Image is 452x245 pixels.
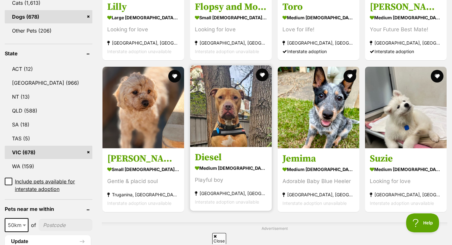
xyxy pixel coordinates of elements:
[278,148,359,212] a: Jemima medium [DEMOGRAPHIC_DATA] Dog Adorable Baby Blue Heeler [GEOGRAPHIC_DATA], [GEOGRAPHIC_DAT...
[5,118,92,131] a: SA (18)
[107,39,179,47] strong: [GEOGRAPHIC_DATA], [GEOGRAPHIC_DATA]
[15,178,92,193] span: Include pets available for interstate adoption
[370,39,442,47] strong: [GEOGRAPHIC_DATA], [GEOGRAPHIC_DATA]
[195,1,267,13] h3: Flopsy and Mopsy
[107,200,171,206] span: Interstate adoption unavailable
[107,26,179,34] div: Looking for love
[5,10,92,23] a: Dogs (678)
[5,146,92,159] a: VIC (678)
[5,178,92,193] a: Include pets available for interstate adoption
[195,176,267,184] div: Playful boy
[107,165,179,174] strong: small [DEMOGRAPHIC_DATA] Dog
[107,177,179,186] div: Gentle & placid soul
[107,13,179,22] strong: large [DEMOGRAPHIC_DATA] Dog
[107,153,179,165] h3: [PERSON_NAME]
[39,219,92,231] input: postcode
[343,70,356,83] button: favourite
[195,199,259,205] span: Interstate adoption unavailable
[370,165,442,174] strong: medium [DEMOGRAPHIC_DATA] Dog
[190,147,272,211] a: Diesel medium [DEMOGRAPHIC_DATA] Dog Playful boy [GEOGRAPHIC_DATA], [GEOGRAPHIC_DATA] Interstate ...
[5,104,92,117] a: QLD (588)
[282,39,355,47] strong: [GEOGRAPHIC_DATA], [GEOGRAPHIC_DATA]
[370,47,442,56] div: Interstate adoption
[5,51,92,56] header: State
[282,190,355,199] strong: [GEOGRAPHIC_DATA], [GEOGRAPHIC_DATA]
[5,24,92,37] a: Other Pets (206)
[370,153,442,165] h3: Suzie
[102,67,184,148] img: Quinn - Poodle (Miniature) Dog
[107,1,179,13] h3: Lilly
[256,69,269,81] button: favourite
[190,65,272,147] img: Diesel - Staffordshire Bull Terrier Dog
[282,165,355,174] strong: medium [DEMOGRAPHIC_DATA] Dog
[5,218,28,232] span: 50km
[5,90,92,103] a: NT (13)
[168,70,181,83] button: favourite
[278,67,359,148] img: Jemima - Australian Cattle Dog
[282,177,355,186] div: Adorable Baby Blue Heeler
[282,1,355,13] h3: Toro
[282,13,355,22] strong: medium [DEMOGRAPHIC_DATA] Dog
[282,200,347,206] span: Interstate adoption unavailable
[406,213,439,232] iframe: Help Scout Beacon - Open
[107,49,171,54] span: Interstate adoption unavailable
[282,47,355,56] div: Interstate adoption
[107,190,179,199] strong: Truganina, [GEOGRAPHIC_DATA]
[370,200,434,206] span: Interstate adoption unavailable
[195,26,267,34] div: Looking for love
[31,221,36,229] span: of
[212,233,226,244] span: Close
[282,26,355,34] div: Love for life!
[365,67,447,148] img: Suzie - Samoyed Dog
[370,1,442,13] h3: [PERSON_NAME]
[370,13,442,22] strong: medium [DEMOGRAPHIC_DATA] Dog
[5,132,92,145] a: TAS (5)
[195,13,267,22] strong: small [DEMOGRAPHIC_DATA] Dog
[5,62,92,76] a: ACT (12)
[5,206,92,212] header: Pets near me within
[102,148,184,212] a: [PERSON_NAME] small [DEMOGRAPHIC_DATA] Dog Gentle & placid soul Truganina, [GEOGRAPHIC_DATA] Inte...
[195,39,267,47] strong: [GEOGRAPHIC_DATA], [GEOGRAPHIC_DATA]
[431,70,443,83] button: favourite
[5,76,92,89] a: [GEOGRAPHIC_DATA] (966)
[282,153,355,165] h3: Jemima
[365,148,447,212] a: Suzie medium [DEMOGRAPHIC_DATA] Dog Looking for love [GEOGRAPHIC_DATA], [GEOGRAPHIC_DATA] Interst...
[5,221,28,230] span: 50km
[370,190,442,199] strong: [GEOGRAPHIC_DATA], [GEOGRAPHIC_DATA]
[195,163,267,173] strong: medium [DEMOGRAPHIC_DATA] Dog
[195,189,267,198] strong: [GEOGRAPHIC_DATA], [GEOGRAPHIC_DATA]
[370,26,442,34] div: Your Future Best Mate!
[5,160,92,173] a: WA (159)
[195,151,267,163] h3: Diesel
[195,49,259,54] span: Interstate adoption unavailable
[370,177,442,186] div: Looking for love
